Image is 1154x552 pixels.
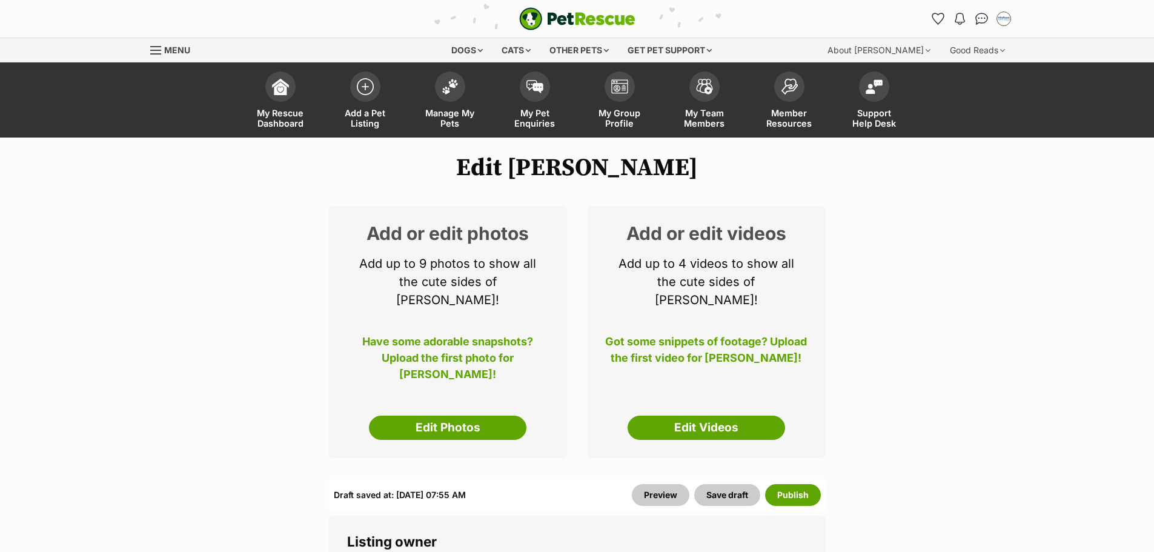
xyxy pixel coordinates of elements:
[443,38,491,62] div: Dogs
[423,108,477,128] span: Manage My Pets
[508,108,562,128] span: My Pet Enquiries
[347,224,549,242] h2: Add or edit photos
[929,9,948,28] a: Favourites
[347,254,549,309] p: Add up to 9 photos to show all the cute sides of [PERSON_NAME]!
[492,65,577,138] a: My Pet Enquiries
[526,80,543,93] img: pet-enquiries-icon-7e3ad2cf08bfb03b45e93fb7055b45f3efa6380592205ae92323e6603595dc1f.svg
[408,65,492,138] a: Manage My Pets
[605,224,807,242] h2: Add or edit videos
[347,333,549,373] p: Have some adorable snapshots? Upload the first photo for [PERSON_NAME]!
[519,7,635,30] img: logo-e224e6f780fb5917bec1dbf3a21bbac754714ae5b6737aabdf751b685950b380.svg
[338,108,393,128] span: Add a Pet Listing
[832,65,917,138] a: Support Help Desk
[519,7,635,30] a: PetRescue
[765,484,821,506] button: Publish
[632,484,689,506] a: Preview
[253,108,308,128] span: My Rescue Dashboard
[847,108,901,128] span: Support Help Desk
[747,65,832,138] a: Member Resources
[998,13,1010,25] img: Jodie Parnell profile pic
[272,78,289,95] img: dashboard-icon-eb2f2d2d3e046f16d808141f083e7271f6b2e854fb5c12c21221c1fb7104beca.svg
[662,65,747,138] a: My Team Members
[334,484,466,506] div: Draft saved at: [DATE] 07:55 AM
[323,65,408,138] a: Add a Pet Listing
[975,13,988,25] img: chat-41dd97257d64d25036548639549fe6c8038ab92f7586957e7f3b1b290dea8141.svg
[955,13,964,25] img: notifications-46538b983faf8c2785f20acdc204bb7945ddae34d4c08c2a6579f10ce5e182be.svg
[611,79,628,94] img: group-profile-icon-3fa3cf56718a62981997c0bc7e787c4b2cf8bcc04b72c1350f741eb67cf2f40e.svg
[696,79,713,95] img: team-members-icon-5396bd8760b3fe7c0b43da4ab00e1e3bb1a5d9ba89233759b79545d2d3fc5d0d.svg
[628,416,785,440] a: Edit Videos
[929,9,1013,28] ul: Account quick links
[442,79,459,95] img: manage-my-pets-icon-02211641906a0b7f246fdf0571729dbe1e7629f14944591b6c1af311fb30b64b.svg
[592,108,647,128] span: My Group Profile
[238,65,323,138] a: My Rescue Dashboard
[605,333,807,373] p: Got some snippets of footage? Upload the first video for [PERSON_NAME]!
[369,416,526,440] a: Edit Photos
[994,9,1013,28] button: My account
[819,38,939,62] div: About [PERSON_NAME]
[950,9,970,28] button: Notifications
[941,38,1013,62] div: Good Reads
[677,108,732,128] span: My Team Members
[619,38,720,62] div: Get pet support
[781,78,798,95] img: member-resources-icon-8e73f808a243e03378d46382f2149f9095a855e16c252ad45f914b54edf8863c.svg
[577,65,662,138] a: My Group Profile
[541,38,617,62] div: Other pets
[694,484,760,506] button: Save draft
[493,38,539,62] div: Cats
[972,9,992,28] a: Conversations
[357,78,374,95] img: add-pet-listing-icon-0afa8454b4691262ce3f59096e99ab1cd57d4a30225e0717b998d2c9b9846f56.svg
[866,79,883,94] img: help-desk-icon-fdf02630f3aa405de69fd3d07c3f3aa587a6932b1a1747fa1d2bba05be0121f9.svg
[164,45,190,55] span: Menu
[762,108,817,128] span: Member Resources
[150,38,199,60] a: Menu
[347,533,437,550] span: Listing owner
[605,254,807,309] p: Add up to 4 videos to show all the cute sides of [PERSON_NAME]!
